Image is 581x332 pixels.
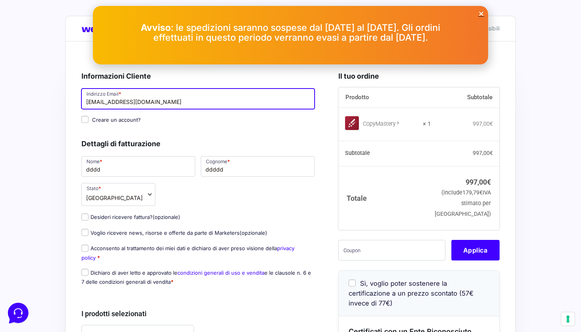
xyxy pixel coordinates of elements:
span: 179,79 [462,189,483,196]
input: Coupon [338,240,445,260]
button: Inizia una conversazione [13,66,145,82]
p: Messaggi [68,265,90,272]
strong: Avviso [141,22,171,33]
input: Sì, voglio poter sostenere la certificazione a un prezzo scontato (57€ invece di 77€) [349,279,356,287]
button: Messaggi [55,254,104,272]
button: Home [6,254,55,272]
input: Acconsento al trattamento dei miei dati e dichiaro di aver preso visione dellaprivacy policy * [81,245,89,252]
img: dark [38,44,54,60]
input: Cognome * [201,156,315,177]
span: Trova una risposta [13,98,62,104]
h3: Dettagli di fatturazione [81,138,315,149]
input: Indirizzo Email * [81,89,315,109]
button: Le tue preferenze relative al consenso per le tecnologie di tracciamento [561,312,575,326]
th: Subtotale [338,141,431,166]
th: Subtotale [431,87,500,108]
label: Dichiaro di aver letto e approvato le e le clausole n. 6 e 7 delle condizioni generali di vendita [81,270,311,285]
span: € [479,189,483,196]
span: € [490,121,493,127]
p: Aiuto [122,265,133,272]
span: Italia [86,194,143,202]
button: Aiuto [103,254,152,272]
span: (opzionale) [153,214,180,220]
span: € [490,150,493,156]
bdi: 997,00 [466,178,491,186]
span: € [487,178,491,186]
abbr: obbligatorio [97,255,100,261]
label: Acconsento al trattamento dei miei dati e dichiaro di aver preso visione della [81,245,294,260]
input: Voglio ricevere news, risorse e offerte da parte di Marketers(opzionale) [81,229,89,236]
small: (include IVA stimato per [GEOGRAPHIC_DATA]) [435,189,491,217]
a: condizioni generali di uso e vendita [177,270,264,276]
label: Voglio ricevere news, risorse e offerte da parte di Marketers [81,230,267,236]
span: (opzionale) [240,230,267,236]
img: CopyMastery ³ [345,116,359,130]
th: Prodotto [338,87,431,108]
a: Apri Centro Assistenza [84,98,145,104]
p: Home [24,265,37,272]
img: dark [13,44,28,60]
a: privacy policy [81,245,294,260]
span: Stato [81,183,155,206]
span: Le tue conversazioni [13,32,67,38]
label: Desideri ricevere fattura? [81,214,180,220]
abbr: obbligatorio [171,279,174,285]
span: Creare un account? [92,117,141,123]
strong: × 1 [423,120,431,128]
h3: Informazioni Cliente [81,71,315,81]
h2: Ciao da Marketers 👋 [6,6,133,19]
input: Creare un account? [81,116,89,123]
bdi: 997,00 [473,150,493,156]
button: Applica [451,240,500,260]
input: Desideri ricevere fattura?(opzionale) [81,213,89,221]
div: CopyMastery ³ [363,120,418,128]
a: Close [478,11,484,17]
input: Cerca un articolo... [18,115,129,123]
span: Inizia una conversazione [51,71,117,77]
h3: Il tuo ordine [338,71,500,81]
iframe: Customerly Messenger Launcher [6,301,30,325]
span: Sì, voglio poter sostenere la certificazione a un prezzo scontato (57€ invece di 77€) [349,279,473,307]
input: Nome * [81,156,195,177]
bdi: 997,00 [473,121,493,127]
p: : le spedizioni saranno sospese dal [DATE] al [DATE]. Gli ordini effettuati in questo periodo ver... [132,23,449,43]
h3: I prodotti selezionati [81,308,315,319]
th: Totale [338,166,431,230]
img: dark [25,44,41,60]
input: Dichiaro di aver letto e approvato lecondizioni generali di uso e venditae le clausole n. 6 e 7 d... [81,269,89,276]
